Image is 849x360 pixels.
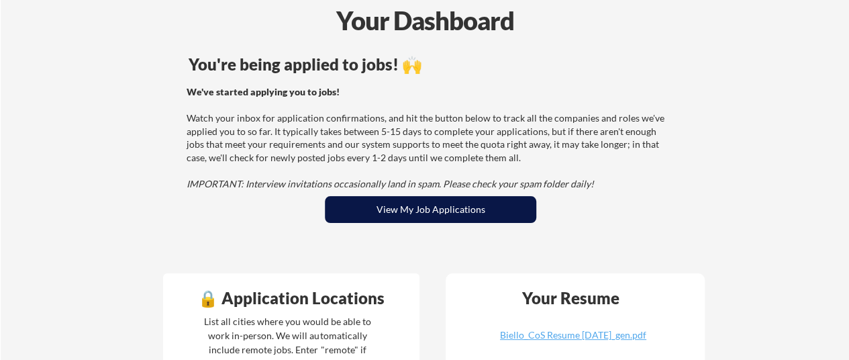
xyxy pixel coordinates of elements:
div: Biello_CoS Resume [DATE]_gen.pdf [493,330,653,340]
em: IMPORTANT: Interview invitations occasionally land in spam. Please check your spam folder daily! [187,178,594,189]
button: View My Job Applications [325,196,536,223]
a: Biello_CoS Resume [DATE]_gen.pdf [493,330,653,351]
div: Watch your inbox for application confirmations, and hit the button below to track all the compani... [187,85,670,191]
div: Your Dashboard [1,1,849,40]
div: 🔒 Application Locations [166,290,416,306]
strong: We've started applying you to jobs! [187,86,340,97]
div: You're being applied to jobs! 🙌 [189,56,672,73]
div: Your Resume [504,290,637,306]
